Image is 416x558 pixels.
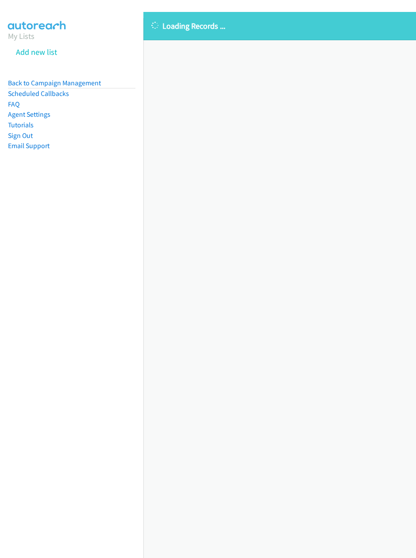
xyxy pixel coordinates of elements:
[16,47,57,57] a: Add new list
[8,121,34,129] a: Tutorials
[151,20,408,32] p: Loading Records ...
[8,31,35,41] a: My Lists
[8,141,50,150] a: Email Support
[8,110,50,118] a: Agent Settings
[8,100,19,108] a: FAQ
[8,89,69,98] a: Scheduled Callbacks
[8,131,33,140] a: Sign Out
[8,79,101,87] a: Back to Campaign Management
